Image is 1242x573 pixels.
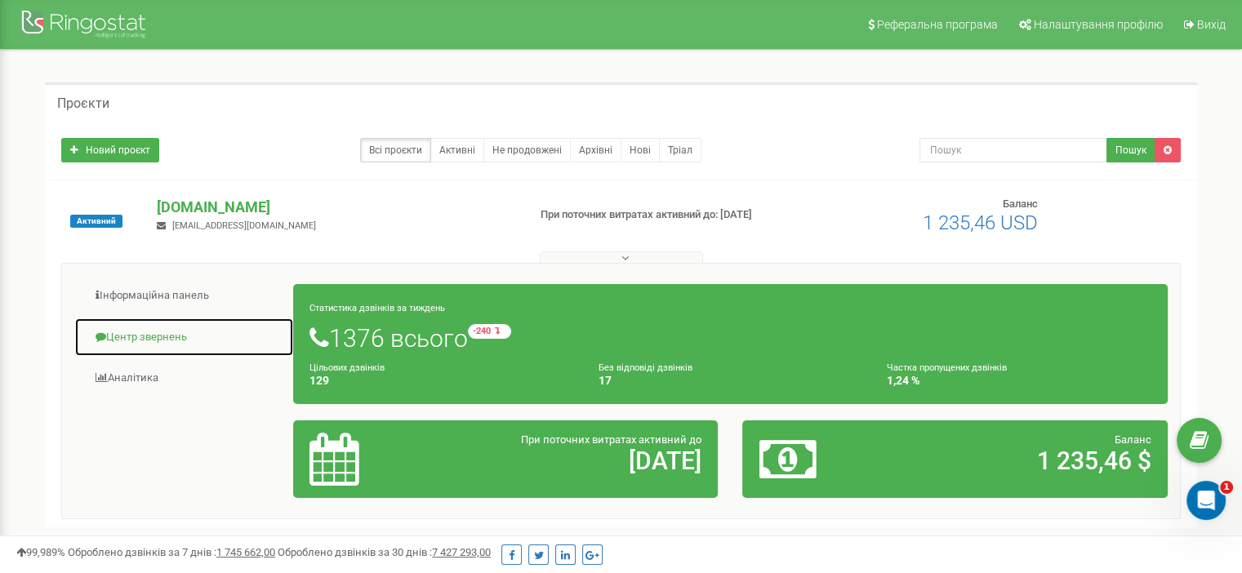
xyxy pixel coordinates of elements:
[483,138,571,162] a: Не продовжені
[1115,433,1151,446] span: Баланс
[621,138,660,162] a: Нові
[1197,18,1226,31] span: Вихід
[309,303,445,313] small: Статистика дзвінків за тиждень
[61,138,159,162] a: Новий проєкт
[1106,138,1155,162] button: Пошук
[172,220,316,231] span: [EMAIL_ADDRESS][DOMAIN_NAME]
[74,318,294,358] a: Центр звернень
[659,138,701,162] a: Тріал
[70,215,122,228] span: Активний
[68,546,275,558] span: Оброблено дзвінків за 7 днів :
[309,362,385,373] small: Цільових дзвінків
[57,96,109,111] h5: Проєкти
[430,138,484,162] a: Активні
[1186,481,1226,520] iframe: Intercom live chat
[887,362,1007,373] small: Частка пропущених дзвінків
[216,546,275,558] u: 1 745 662,00
[16,546,65,558] span: 99,989%
[468,324,511,339] small: -240
[309,324,1151,352] h1: 1376 всього
[360,138,431,162] a: Всі проєкти
[898,447,1151,474] h2: 1 235,46 $
[919,138,1107,162] input: Пошук
[599,362,692,373] small: Без відповіді дзвінків
[1034,18,1163,31] span: Налаштування профілю
[157,197,514,218] p: [DOMAIN_NAME]
[74,276,294,316] a: Інформаційна панель
[570,138,621,162] a: Архівні
[1220,481,1233,494] span: 1
[521,433,701,446] span: При поточних витратах активний до
[541,207,802,223] p: При поточних витратах активний до: [DATE]
[448,447,701,474] h2: [DATE]
[432,546,491,558] u: 7 427 293,00
[278,546,491,558] span: Оброблено дзвінків за 30 днів :
[74,358,294,398] a: Аналiтика
[1003,198,1038,210] span: Баланс
[877,18,998,31] span: Реферальна програма
[599,375,863,387] h4: 17
[887,375,1151,387] h4: 1,24 %
[923,211,1038,234] span: 1 235,46 USD
[309,375,574,387] h4: 129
